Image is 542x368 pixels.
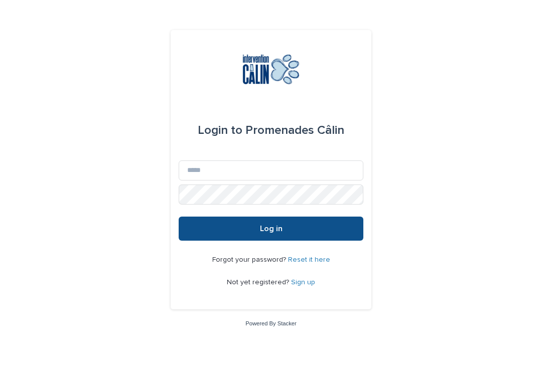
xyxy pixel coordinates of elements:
[212,256,288,263] span: Forgot your password?
[179,217,363,241] button: Log in
[198,116,344,144] div: Promenades Câlin
[260,225,283,233] span: Log in
[245,320,296,326] a: Powered By Stacker
[234,54,308,84] img: Y0SYDZVsQvbSeSFpbQoq
[227,279,291,286] span: Not yet registered?
[288,256,330,263] a: Reset it here
[198,124,242,136] span: Login to
[291,279,315,286] a: Sign up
